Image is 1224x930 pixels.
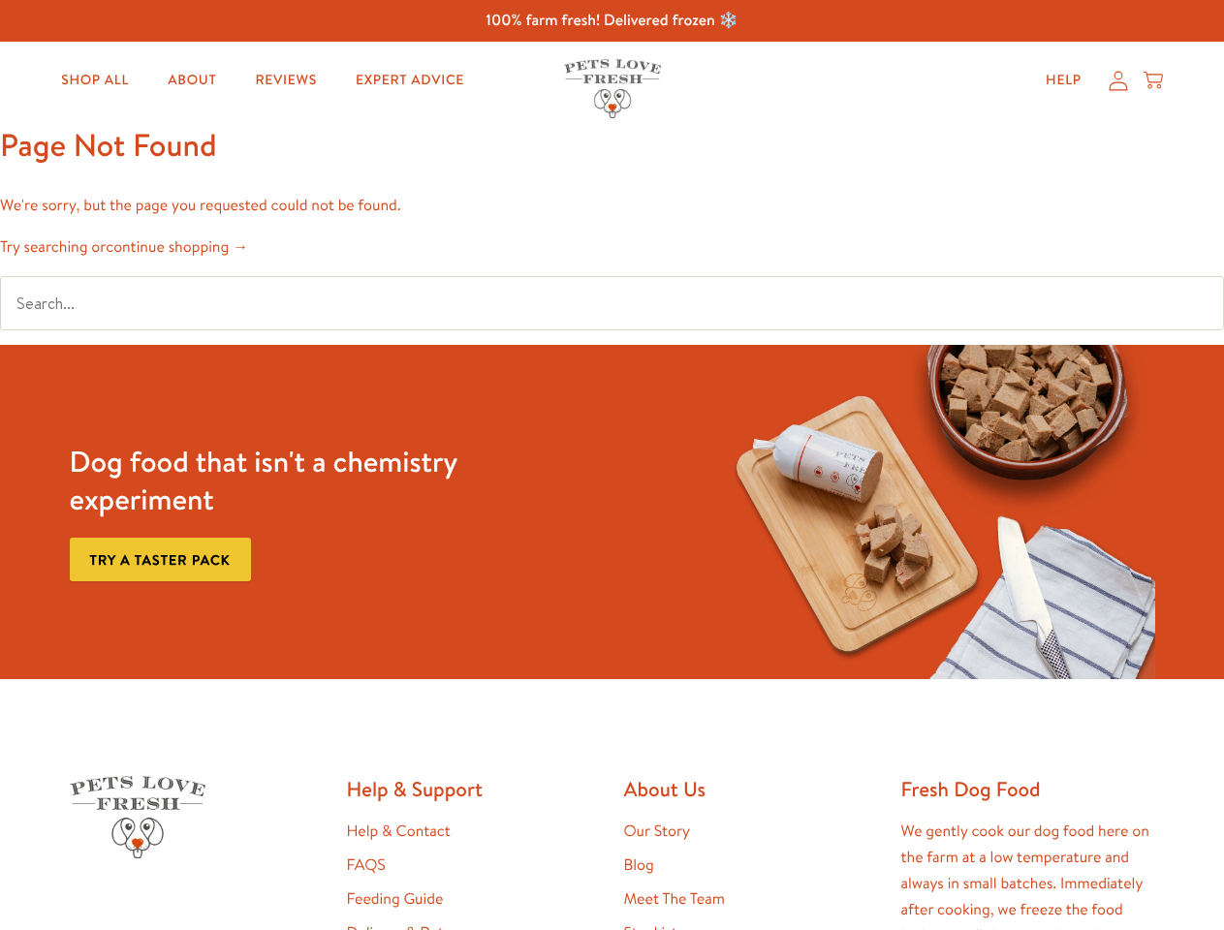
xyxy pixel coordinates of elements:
img: Pets Love Fresh [70,776,205,858]
a: Expert Advice [340,61,480,100]
img: Fussy [711,345,1154,679]
a: Reviews [239,61,331,100]
a: Shop All [46,61,144,100]
a: Try a taster pack [70,538,251,581]
h2: Help & Support [347,776,601,802]
h2: Fresh Dog Food [901,776,1155,802]
a: FAQS [347,854,386,876]
img: Pets Love Fresh [564,59,661,118]
a: Meet The Team [624,888,725,910]
a: Our Story [624,821,691,842]
a: Feeding Guide [347,888,444,910]
h3: Dog food that isn't a chemistry experiment [70,443,513,518]
a: Help [1030,61,1097,100]
a: continue shopping → [106,236,248,258]
h2: About Us [624,776,878,802]
a: Blog [624,854,654,876]
a: Help & Contact [347,821,451,842]
a: About [152,61,232,100]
